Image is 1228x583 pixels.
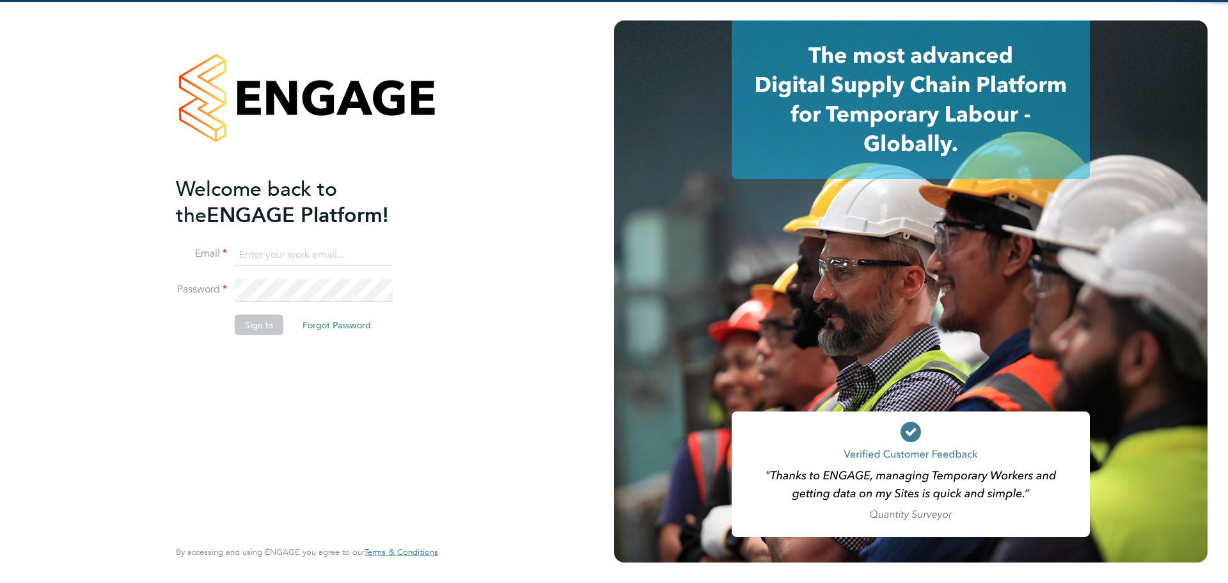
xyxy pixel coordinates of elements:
label: Password [176,283,227,296]
button: Sign In [235,315,283,335]
button: Forgot Password [292,315,381,335]
label: Email [176,247,227,260]
span: Terms & Conditions [365,547,438,557]
a: Terms & Conditions [365,547,438,557]
input: Enter your work email... [235,243,393,266]
span: Welcome back to the [176,176,337,227]
span: By accessing and using ENGAGE you agree to our [176,547,438,557]
h2: ENGAGE Platform! [176,175,425,228]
